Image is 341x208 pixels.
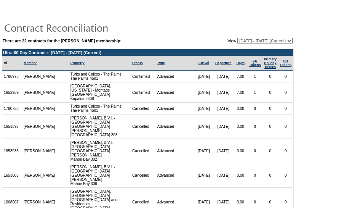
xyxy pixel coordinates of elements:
[70,61,85,65] a: Property
[213,163,234,188] td: [DATE]
[69,114,131,139] td: [PERSON_NAME], B.V.I. - [GEOGRAPHIC_DATA] [GEOGRAPHIC_DATA][PERSON_NAME] [GEOGRAPHIC_DATA] 303
[278,163,293,188] td: 0
[156,82,194,103] td: Advanced
[3,39,122,43] b: There are 22 contracts for the [PERSON_NAME] membership:
[248,139,263,163] td: 0
[194,163,213,188] td: [DATE]
[198,61,209,65] a: Arrival
[249,59,261,67] a: ARTokens
[156,71,194,82] td: Advanced
[156,114,194,139] td: Advanced
[194,114,213,139] td: [DATE]
[69,139,131,163] td: [PERSON_NAME], B.V.I. - [GEOGRAPHIC_DATA] [GEOGRAPHIC_DATA][PERSON_NAME] Mahoe Bay 302
[278,71,293,82] td: 0
[131,139,155,163] td: Cancelled
[2,163,22,188] td: 1653003
[263,82,279,103] td: 0
[131,103,155,114] td: Cancelled
[278,82,293,103] td: 0
[263,103,279,114] td: 0
[131,82,155,103] td: Confirmed
[156,139,194,163] td: Advanced
[22,139,57,163] td: [PERSON_NAME]
[132,61,143,65] a: Status
[248,163,263,188] td: 0
[234,82,248,103] td: 7.00
[234,163,248,188] td: 0.00
[22,114,57,139] td: [PERSON_NAME]
[69,82,131,103] td: [GEOGRAPHIC_DATA], [US_STATE] - Montage [GEOGRAPHIC_DATA] Kapalua 2608
[194,139,213,163] td: [DATE]
[234,114,248,139] td: 0.00
[213,139,234,163] td: [DATE]
[69,71,131,82] td: Turks and Caicos - The Palms The Palms 4501
[2,56,22,71] td: Id
[234,71,248,82] td: 7.00
[2,103,22,114] td: 1780753
[2,71,22,82] td: 1786978
[131,71,155,82] td: Confirmed
[263,139,279,163] td: 0
[156,103,194,114] td: Advanced
[22,71,57,82] td: [PERSON_NAME]
[4,20,156,35] img: pgTtlContractReconciliation.gif
[280,59,291,67] a: SGTokens
[190,38,293,44] td: View:
[2,114,22,139] td: 1651597
[213,71,234,82] td: [DATE]
[2,82,22,103] td: 1652959
[131,114,155,139] td: Cancelled
[22,163,57,188] td: [PERSON_NAME]
[194,71,213,82] td: [DATE]
[248,114,263,139] td: 0
[278,139,293,163] td: 0
[248,103,263,114] td: 0
[131,163,155,188] td: Cancelled
[157,61,165,65] a: Type
[248,82,263,103] td: 1
[22,82,57,103] td: [PERSON_NAME]
[263,163,279,188] td: 0
[213,114,234,139] td: [DATE]
[236,61,245,65] a: Days
[248,71,263,82] td: 1
[215,61,232,65] a: Departure
[263,71,279,82] td: 0
[264,57,277,69] a: Primary HolidayTokens
[2,50,293,56] td: Ultra 60 Day Contract :: [DATE] - [DATE] (Current)
[278,103,293,114] td: 0
[194,103,213,114] td: [DATE]
[278,114,293,139] td: 0
[263,114,279,139] td: 0
[24,61,37,65] a: Member
[2,139,22,163] td: 1653936
[213,82,234,103] td: [DATE]
[156,163,194,188] td: Advanced
[69,103,131,114] td: Turks and Caicos - The Palms The Palms 4501
[234,103,248,114] td: 0.00
[69,163,131,188] td: [PERSON_NAME], B.V.I. - [GEOGRAPHIC_DATA] [GEOGRAPHIC_DATA][PERSON_NAME] Mahoe Bay 306
[234,139,248,163] td: 0.00
[213,103,234,114] td: [DATE]
[22,103,57,114] td: [PERSON_NAME]
[194,82,213,103] td: [DATE]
